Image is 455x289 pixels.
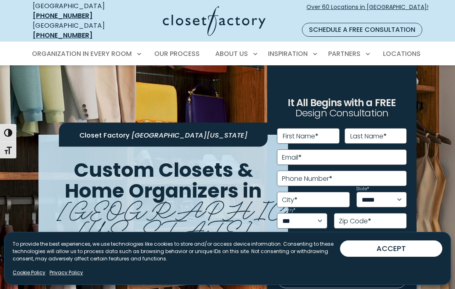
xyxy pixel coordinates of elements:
a: Cookie Policy [13,269,45,276]
label: Country [277,208,295,212]
a: Privacy Policy [50,269,83,276]
span: Custom Closets & Home Organizers in [65,156,262,205]
a: [PHONE_NUMBER] [33,31,92,40]
a: Schedule a Free Consultation [302,23,422,37]
label: First Name [283,133,318,140]
label: Phone Number [282,176,332,182]
label: Last Name [350,133,387,140]
span: Inspiration [268,49,308,58]
p: To provide the best experiences, we use technologies like cookies to store and/or access device i... [13,240,340,262]
span: About Us [215,49,248,58]
button: ACCEPT [340,240,442,257]
span: Closet Factory [79,130,130,140]
div: [GEOGRAPHIC_DATA] [33,1,122,21]
label: City [282,197,297,203]
div: [GEOGRAPHIC_DATA] [33,21,122,40]
a: [PHONE_NUMBER] [33,11,92,20]
label: State [356,187,369,191]
label: Email [282,154,302,161]
span: Organization in Every Room [32,49,132,58]
span: Our Process [154,49,200,58]
nav: Primary Menu [26,42,429,65]
span: [GEOGRAPHIC_DATA][US_STATE] [131,130,248,140]
span: Design Consultation [295,107,389,120]
span: Locations [383,49,421,58]
img: Closet Factory Logo [163,6,266,36]
span: Partners [328,49,360,58]
label: Zip Code [339,218,371,225]
span: It All Begins with a FREE [288,96,396,109]
span: [GEOGRAPHIC_DATA][US_STATE] [57,189,407,246]
span: Over 60 Locations in [GEOGRAPHIC_DATA]! [306,3,428,20]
